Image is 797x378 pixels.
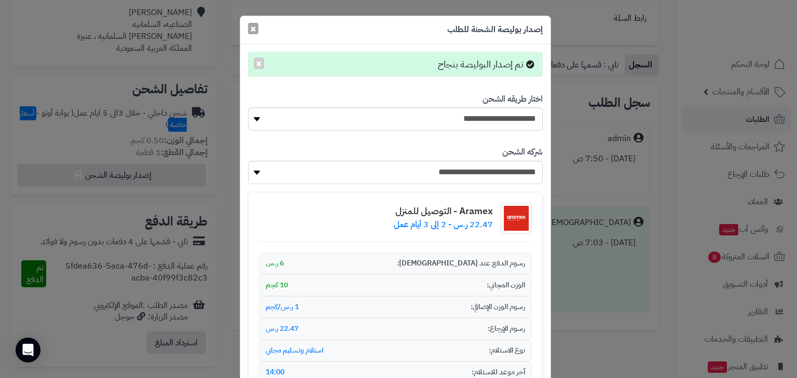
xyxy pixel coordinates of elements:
[472,367,525,377] span: آخر موعد للاستلام:
[266,258,284,269] span: 6 ر.س
[447,24,543,36] h5: إصدار بوليصة الشحنة للطلب
[488,324,525,334] span: رسوم الإرجاع:
[254,58,264,69] button: ×
[502,146,543,158] label: شركه الشحن
[248,52,543,77] div: تم إصدار البوليصة بنجاح
[501,203,532,234] img: شعار شركة الشحن
[487,280,525,290] span: الوزن المجاني:
[489,345,525,356] span: نوع الاستلام:
[248,23,258,34] button: Close
[483,93,543,105] label: اختار طريقه الشحن
[397,258,525,269] span: رسوم الدفع عند [DEMOGRAPHIC_DATA]:
[266,367,284,377] span: 14:00
[394,206,493,216] h4: Aramex - التوصيل للمنزل
[471,302,525,312] span: رسوم الوزن الإضافي:
[266,345,323,356] span: استلام وتسليم مجاني
[250,21,256,36] span: ×
[266,280,288,290] span: 10 كجم
[394,219,493,231] p: 22.47 ر.س - 2 إلى 3 أيام عمل
[16,338,40,362] div: Open Intercom Messenger
[266,302,299,312] span: 1 ر.س/كجم
[266,324,298,334] span: 22.47 ر.س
